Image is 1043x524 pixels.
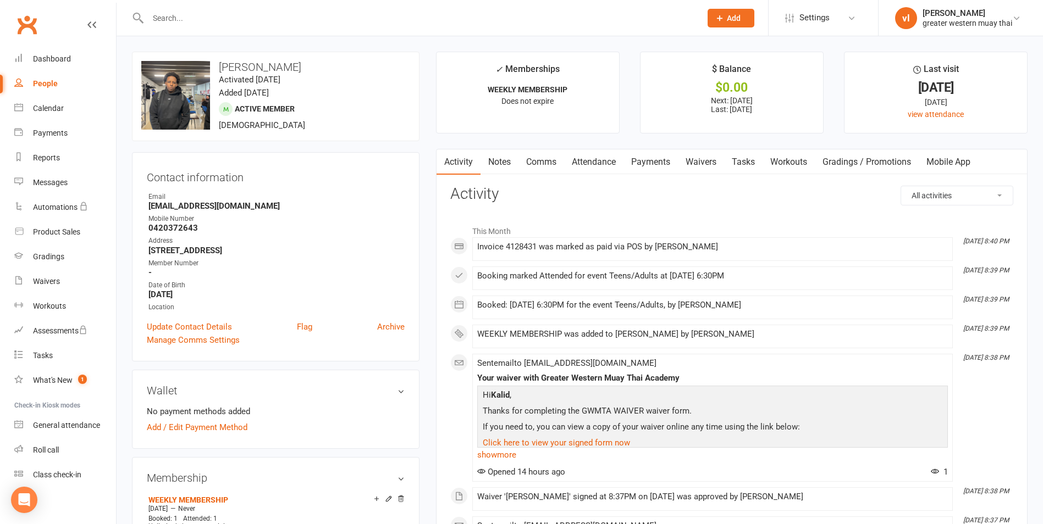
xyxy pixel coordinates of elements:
[495,62,560,82] div: Memberships
[33,227,80,236] div: Product Sales
[483,438,630,448] a: Click here to view your signed form now
[33,104,64,113] div: Calendar
[33,445,59,454] div: Roll call
[14,47,116,71] a: Dashboard
[650,96,813,114] p: Next: [DATE] Last: [DATE]
[377,320,405,333] a: Archive
[33,277,60,286] div: Waivers
[14,96,116,121] a: Calendar
[33,326,87,335] div: Assessments
[14,294,116,319] a: Workouts
[450,220,1013,237] li: This Month
[477,492,948,501] div: Waiver '[PERSON_NAME]' signed at 8:37PM on [DATE] was approved by [PERSON_NAME]
[33,178,68,187] div: Messages
[14,244,116,269] a: Gradings
[147,405,405,418] li: No payment methods added
[13,11,41,38] a: Clubworx
[14,220,116,244] a: Product Sales
[650,82,813,93] div: $0.00
[854,82,1017,93] div: [DATE]
[148,280,405,291] div: Date of Birth
[14,269,116,294] a: Waivers
[963,354,1009,361] i: [DATE] 8:38 PM
[178,505,195,512] span: Never
[146,504,405,513] div: —
[712,62,751,82] div: $ Balance
[14,368,116,393] a: What's New1
[147,472,405,484] h3: Membership
[678,149,724,175] a: Waivers
[147,421,247,434] a: Add / Edit Payment Method
[477,447,948,462] a: show more
[963,237,1009,245] i: [DATE] 8:40 PM
[11,487,37,513] div: Open Intercom Messenger
[14,413,116,438] a: General attendance kiosk mode
[623,149,678,175] a: Payments
[477,374,948,383] div: Your waiver with Greater Western Muay Thai Academy
[14,195,116,220] a: Automations
[450,186,1013,203] h3: Activity
[148,258,405,269] div: Member Number
[33,376,73,384] div: What's New
[14,438,116,462] a: Roll call
[799,5,830,30] span: Settings
[518,149,564,175] a: Comms
[963,516,1009,524] i: [DATE] 8:37 PM
[477,242,948,252] div: Invoice 4128431 was marked as paid via POS by [PERSON_NAME]
[148,302,405,313] div: Location
[564,149,623,175] a: Attendance
[297,320,312,333] a: Flag
[724,149,763,175] a: Tasks
[763,149,815,175] a: Workouts
[963,325,1009,332] i: [DATE] 8:39 PM
[477,330,948,339] div: WEEKLY MEMBERSHIP was added to [PERSON_NAME] by [PERSON_NAME]
[148,201,405,211] strong: [EMAIL_ADDRESS][DOMAIN_NAME]
[33,351,53,360] div: Tasks
[148,214,405,224] div: Mobile Number
[14,146,116,170] a: Reports
[491,390,510,400] strong: Kalid
[931,467,948,477] span: 1
[495,64,503,75] i: ✓
[148,505,168,512] span: [DATE]
[14,170,116,195] a: Messages
[437,149,481,175] a: Activity
[145,10,693,26] input: Search...
[183,515,217,522] span: Attended: 1
[148,223,405,233] strong: 0420372643
[33,54,71,63] div: Dashboard
[923,8,1012,18] div: [PERSON_NAME]
[147,320,232,333] a: Update Contact Details
[147,333,240,347] a: Manage Comms Settings
[854,96,1017,108] div: [DATE]
[481,149,518,175] a: Notes
[477,467,565,477] span: Opened 14 hours ago
[33,79,58,88] div: People
[895,7,917,29] div: vl
[963,296,1009,303] i: [DATE] 8:39 PM
[480,388,945,404] p: Hi ,
[33,153,60,162] div: Reports
[148,515,178,522] span: Booked: 1
[148,495,228,504] a: WEEKLY MEMBERSHIP
[33,470,81,479] div: Class check-in
[33,129,68,137] div: Payments
[501,97,554,105] span: Does not expire
[148,246,405,255] strong: [STREET_ADDRESS]
[235,104,295,113] span: Active member
[488,85,567,94] strong: WEEKLY MEMBERSHIP
[727,14,741,23] span: Add
[148,289,405,299] strong: [DATE]
[480,404,945,420] p: Thanks for completing the GWMTA WAIVER waiver form.
[14,462,116,487] a: Class kiosk mode
[908,110,964,119] a: view attendance
[480,420,945,436] p: If you need to, you can view a copy of your waiver online any time using the link below:
[919,149,978,175] a: Mobile App
[33,302,66,310] div: Workouts
[141,61,210,130] img: image1758019270.png
[14,343,116,368] a: Tasks
[147,167,405,183] h3: Contact information
[219,75,280,85] time: Activated [DATE]
[477,271,948,281] div: Booking marked Attended for event Teens/Adults at [DATE] 6:30PM
[815,149,919,175] a: Gradings / Promotions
